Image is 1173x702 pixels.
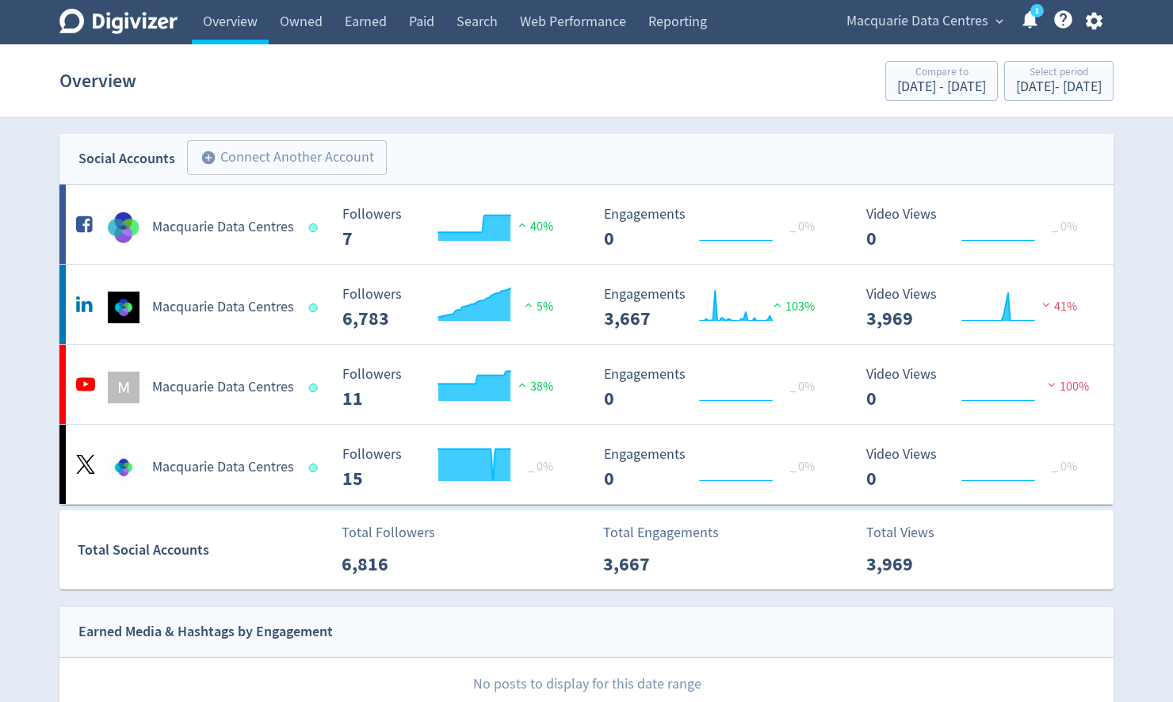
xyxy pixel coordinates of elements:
img: positive-performance.svg [770,299,785,311]
div: Total Social Accounts [78,539,331,562]
span: 100% [1044,379,1089,395]
a: 1 [1030,4,1044,17]
div: M [108,372,139,403]
span: Macquarie Data Centres [846,9,988,34]
button: Macquarie Data Centres [841,9,1007,34]
svg: Engagements 0 [596,207,834,249]
span: Data last synced: 4 Sep 2025, 9:02am (AEST) [309,464,323,472]
img: negative-performance.svg [1038,299,1054,311]
svg: Video Views 0 [858,367,1096,409]
svg: Video Views 3,969 [858,287,1096,329]
span: _ 0% [1052,459,1077,475]
h5: Macquarie Data Centres [152,298,294,317]
p: Total Engagements [603,522,719,544]
p: 3,667 [603,550,694,578]
p: Total Followers [342,522,435,544]
span: 40% [514,219,553,235]
span: Data last synced: 4 Sep 2025, 4:02am (AEST) [309,223,323,232]
a: Connect Another Account [175,143,387,175]
img: negative-performance.svg [1044,379,1060,391]
div: Social Accounts [78,147,175,170]
svg: Followers --- [334,287,572,329]
svg: Followers --- [334,367,572,409]
span: _ 0% [789,219,815,235]
div: [DATE] - [DATE] [1016,80,1102,94]
div: Compare to [897,67,986,80]
img: Macquarie Data Centres undefined [108,292,139,323]
div: [DATE] - [DATE] [897,80,986,94]
h5: Macquarie Data Centres [152,458,294,477]
span: expand_more [992,14,1007,29]
span: add_circle [201,150,216,166]
svg: Video Views 0 [858,447,1096,489]
span: Data last synced: 3 Sep 2025, 7:01pm (AEST) [309,303,323,312]
svg: Engagements 3,667 [596,287,834,329]
img: Macquarie Data Centres undefined [108,212,139,243]
div: Select period [1016,67,1102,80]
svg: Video Views 0 [858,207,1096,249]
a: MMacquarie Data Centres Followers --- Followers 11 38% Engagements 0 Engagements 0 _ 0% Video Vie... [59,345,1114,424]
button: Connect Another Account [187,140,387,175]
span: 5% [521,299,553,315]
span: _ 0% [789,379,815,395]
h5: Macquarie Data Centres [152,378,294,397]
span: _ 0% [789,459,815,475]
button: Select period[DATE]- [DATE] [1004,61,1114,101]
p: 6,816 [342,550,433,578]
img: Macquarie Data Centres undefined [108,452,139,483]
img: positive-performance.svg [521,299,537,311]
a: Macquarie Data Centres undefinedMacquarie Data Centres Followers --- Followers 6,783 5% Engagemen... [59,265,1114,344]
span: 41% [1038,299,1077,315]
svg: Engagements 0 [596,447,834,489]
img: positive-performance.svg [514,219,530,231]
div: Earned Media & Hashtags by Engagement [78,620,333,643]
h1: Overview [59,55,136,106]
a: Macquarie Data Centres undefinedMacquarie Data Centres Followers --- Followers 7 40% Engagements ... [59,185,1114,264]
span: _ 0% [528,459,553,475]
span: _ 0% [1052,219,1077,235]
svg: Followers --- [334,207,572,249]
span: Data last synced: 3 Sep 2025, 6:02pm (AEST) [309,383,323,392]
h5: Macquarie Data Centres [152,218,294,237]
p: 3,969 [866,550,957,578]
img: positive-performance.svg [514,379,530,391]
a: Macquarie Data Centres undefinedMacquarie Data Centres Followers --- _ 0% Followers 15 Engagement... [59,425,1114,504]
span: 103% [770,299,815,315]
svg: Followers --- [334,447,572,489]
text: 1 [1035,6,1039,17]
button: Compare to[DATE] - [DATE] [885,61,998,101]
span: 38% [514,379,553,395]
p: Total Views [866,522,957,544]
svg: Engagements 0 [596,367,834,409]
